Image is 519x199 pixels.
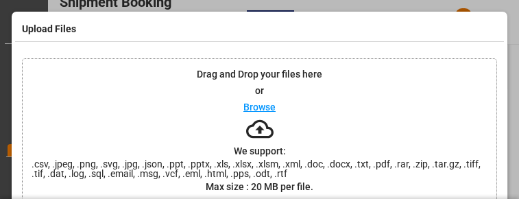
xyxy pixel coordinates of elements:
p: Max size : 20 MB per file. [206,182,313,191]
p: Browse [243,102,276,112]
h4: Upload Files [22,22,76,36]
p: Drag and Drop your files here [197,69,322,79]
p: or [255,86,264,95]
p: We support: [234,146,286,156]
span: .csv, .jpeg, .png, .svg, .jpg, .json, .ppt, .pptx, .xls, .xlsx, .xlsm, .xml, .doc, .docx, .txt, .... [23,159,496,178]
